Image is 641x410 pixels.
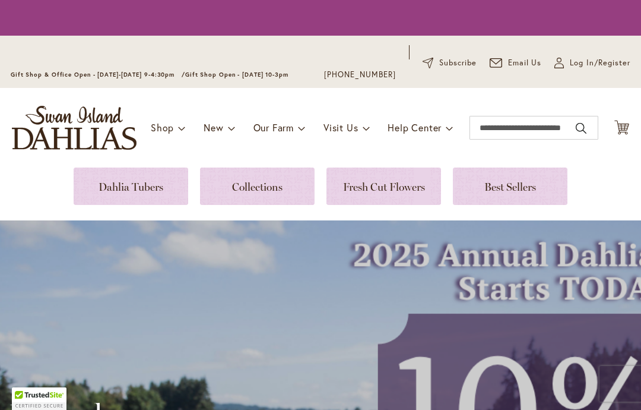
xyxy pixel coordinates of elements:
[12,106,137,150] a: store logo
[490,57,542,69] a: Email Us
[185,71,288,78] span: Gift Shop Open - [DATE] 10-3pm
[324,69,396,81] a: [PHONE_NUMBER]
[151,121,174,134] span: Shop
[508,57,542,69] span: Email Us
[423,57,477,69] a: Subscribe
[11,71,185,78] span: Gift Shop & Office Open - [DATE]-[DATE] 9-4:30pm /
[204,121,223,134] span: New
[253,121,294,134] span: Our Farm
[388,121,442,134] span: Help Center
[439,57,477,69] span: Subscribe
[576,119,586,138] button: Search
[323,121,358,134] span: Visit Us
[570,57,630,69] span: Log In/Register
[554,57,630,69] a: Log In/Register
